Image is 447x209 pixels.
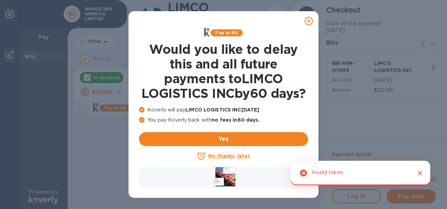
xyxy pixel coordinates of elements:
[208,153,250,159] u: No thanks, later
[139,132,308,146] button: Yes
[139,116,308,124] p: You pay Koverly back with
[212,117,259,123] b: no fees in 60 days .
[215,30,238,35] b: Pay in 60
[139,106,308,114] p: Koverly will pay
[312,166,343,180] div: Invalid token
[185,107,259,113] b: LIMCO LOGISTICS INC [DATE]
[415,168,424,178] button: Close
[139,42,308,101] h1: Would you like to delay this and all future payments to LIMCO LOGISTICS INC by 60 days ?
[145,135,302,143] span: Yes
